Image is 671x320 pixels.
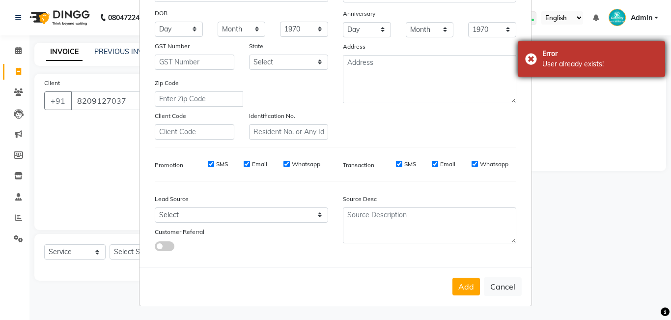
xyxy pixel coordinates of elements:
label: GST Number [155,42,190,51]
label: SMS [404,160,416,169]
input: Client Code [155,124,234,140]
label: Lead Source [155,195,189,204]
input: Resident No. or Any Id [249,124,329,140]
label: SMS [216,160,228,169]
button: Add [452,278,480,295]
label: Promotion [155,161,183,170]
label: Source Desc [343,195,377,204]
input: Enter Zip Code [155,91,243,107]
label: Transaction [343,161,374,170]
label: Whatsapp [292,160,320,169]
button: Cancel [484,277,522,296]
label: Address [343,42,365,51]
label: State [249,42,263,51]
div: User already exists! [542,59,658,69]
label: DOB [155,9,168,18]
label: Zip Code [155,79,179,87]
input: GST Number [155,55,234,70]
label: Anniversary [343,9,375,18]
label: Client Code [155,112,186,120]
label: Email [440,160,455,169]
label: Customer Referral [155,228,204,236]
div: Error [542,49,658,59]
label: Identification No. [249,112,295,120]
label: Email [252,160,267,169]
label: Whatsapp [480,160,508,169]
